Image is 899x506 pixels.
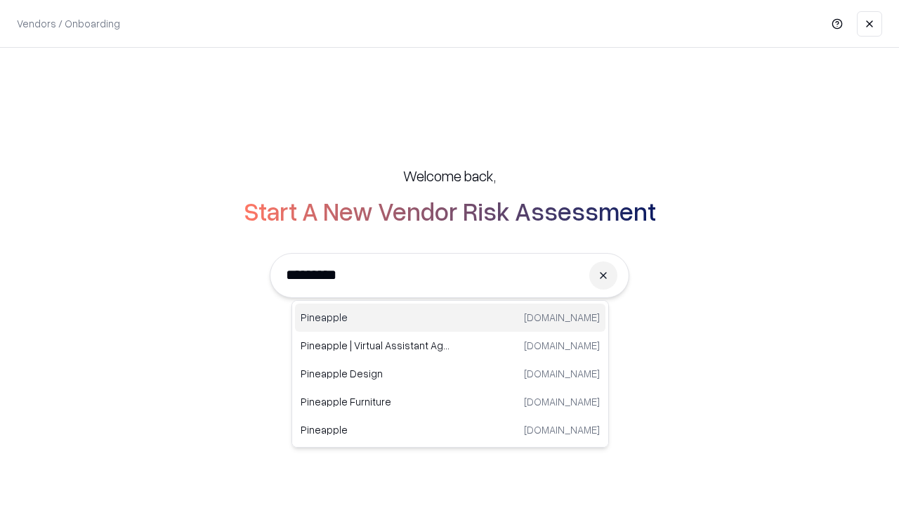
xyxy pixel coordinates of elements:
[524,310,600,325] p: [DOMAIN_NAME]
[301,394,450,409] p: Pineapple Furniture
[244,197,656,225] h2: Start A New Vendor Risk Assessment
[301,310,450,325] p: Pineapple
[301,422,450,437] p: Pineapple
[524,394,600,409] p: [DOMAIN_NAME]
[524,422,600,437] p: [DOMAIN_NAME]
[301,366,450,381] p: Pineapple Design
[17,16,120,31] p: Vendors / Onboarding
[291,300,609,448] div: Suggestions
[403,166,496,186] h5: Welcome back,
[524,338,600,353] p: [DOMAIN_NAME]
[524,366,600,381] p: [DOMAIN_NAME]
[301,338,450,353] p: Pineapple | Virtual Assistant Agency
